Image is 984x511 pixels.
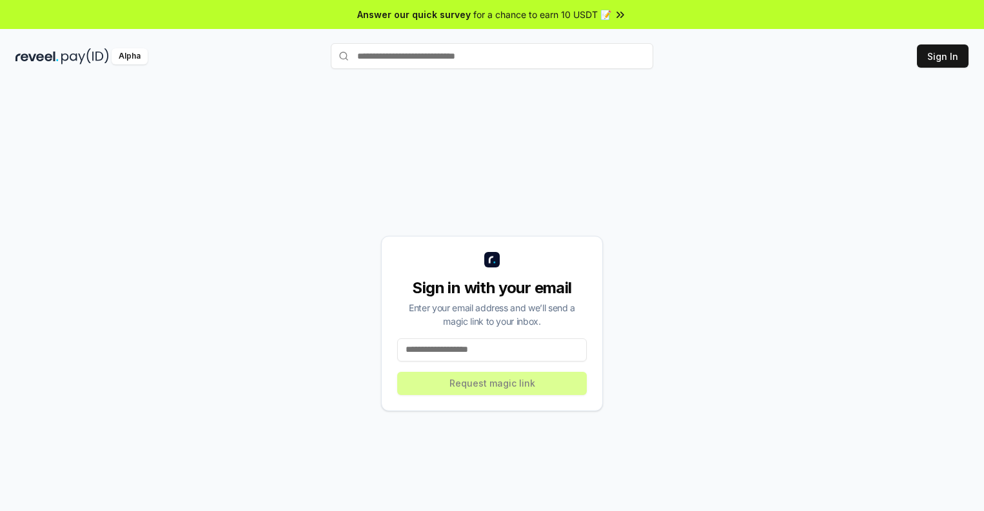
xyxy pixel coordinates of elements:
[917,44,969,68] button: Sign In
[473,8,611,21] span: for a chance to earn 10 USDT 📝
[397,301,587,328] div: Enter your email address and we’ll send a magic link to your inbox.
[15,48,59,64] img: reveel_dark
[112,48,148,64] div: Alpha
[61,48,109,64] img: pay_id
[357,8,471,21] span: Answer our quick survey
[397,278,587,298] div: Sign in with your email
[484,252,500,267] img: logo_small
